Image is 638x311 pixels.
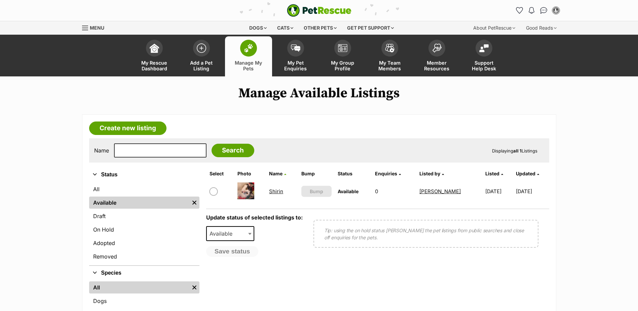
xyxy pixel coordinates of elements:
img: add-pet-listing-icon-0afa8454b4691262ce3f59096e99ab1cd57d4a30225e0717b998d2c9b9846f56.svg [197,43,206,53]
span: My Team Members [375,60,405,71]
button: Species [89,269,199,277]
span: My Group Profile [328,60,358,71]
a: Adopted [89,237,199,249]
a: Listed [485,171,503,176]
a: Listed by [419,171,444,176]
span: Available [207,229,239,238]
button: Save status [206,246,259,257]
img: member-resources-icon-8e73f808a243e03378d46382f2149f9095a855e16c252ad45f914b54edf8863c.svg [432,43,442,53]
a: Shirin [269,188,283,195]
span: Listed [485,171,499,176]
a: Support Help Desk [460,36,508,76]
span: translation missing: en.admin.listings.index.attributes.enquiries [375,171,397,176]
a: Draft [89,210,199,222]
span: Manage My Pets [233,60,264,71]
button: Status [89,170,199,179]
a: All [89,281,189,293]
a: Removed [89,250,199,263]
span: Add a Pet Listing [186,60,217,71]
th: Photo [235,168,266,179]
button: My account [551,5,561,16]
img: help-desk-icon-fdf02630f3aa405de69fd3d07c3f3aa587a6932b1a1747fa1d2bba05be0121f9.svg [479,44,489,52]
strong: all 1 [513,148,522,153]
img: chat-41dd97257d64d25036548639549fe6c8038ab92f7586957e7f3b1b290dea8141.svg [540,7,547,14]
img: group-profile-icon-3fa3cf56718a62981997c0bc7e787c4b2cf8bcc04b72c1350f741eb67cf2f40e.svg [338,44,347,52]
a: Remove filter [189,281,199,293]
a: Enquiries [375,171,401,176]
a: Menu [82,21,109,33]
div: Get pet support [342,21,399,35]
a: Name [269,171,286,176]
a: All [89,183,199,195]
a: On Hold [89,223,199,236]
a: Conversations [538,5,549,16]
span: Available [338,188,359,194]
img: logo-e224e6f780fb5917bec1dbf3a21bbac754714ae5b6737aabdf751b685950b380.svg [287,4,351,17]
a: Create new listing [89,122,166,135]
ul: Account quick links [514,5,561,16]
a: Remove filter [189,197,199,209]
a: PetRescue [287,4,351,17]
span: Menu [90,25,104,31]
span: Name [269,171,283,176]
td: 0 [372,180,416,203]
img: manage-my-pets-icon-02211641906a0b7f246fdf0571729dbe1e7629f14944591b6c1af311fb30b64b.svg [244,44,253,53]
label: Name [94,147,109,153]
p: Tip: using the on hold status [PERSON_NAME] the pet listings from public searches and close off e... [324,227,528,241]
th: Select [207,168,234,179]
img: dashboard-icon-eb2f2d2d3e046f16d808141f083e7271f6b2e854fb5c12c21221c1fb7104beca.svg [150,43,159,53]
a: [PERSON_NAME] [419,188,461,195]
button: Bump [301,186,332,197]
th: Bump [299,168,334,179]
div: About PetRescue [468,21,520,35]
a: Dogs [89,295,199,307]
div: Status [89,182,199,265]
span: My Pet Enquiries [280,60,311,71]
div: Cats [272,21,298,35]
div: Dogs [245,21,271,35]
img: notifications-46538b983faf8c2785f20acdc204bb7945ddae34d4c08c2a6579f10ce5e182be.svg [529,7,534,14]
a: Member Resources [413,36,460,76]
span: Updated [516,171,535,176]
td: [DATE] [516,180,549,203]
span: Displaying Listings [492,148,537,153]
img: pet-enquiries-icon-7e3ad2cf08bfb03b45e93fb7055b45f3efa6380592205ae92323e6603595dc1f.svg [291,44,300,52]
span: Support Help Desk [469,60,499,71]
td: [DATE] [483,180,515,203]
a: Available [89,197,189,209]
button: Notifications [526,5,537,16]
a: My Group Profile [319,36,366,76]
span: Listed by [419,171,440,176]
img: Robyn Finlay profile pic [553,7,559,14]
span: My Rescue Dashboard [139,60,170,71]
a: My Rescue Dashboard [131,36,178,76]
a: My Team Members [366,36,413,76]
span: Member Resources [422,60,452,71]
input: Search [212,144,254,157]
th: Status [335,168,372,179]
a: Manage My Pets [225,36,272,76]
a: Add a Pet Listing [178,36,225,76]
span: Bump [310,188,323,195]
label: Update status of selected listings to: [206,214,303,221]
img: team-members-icon-5396bd8760b3fe7c0b43da4ab00e1e3bb1a5d9ba89233759b79545d2d3fc5d0d.svg [385,44,395,53]
div: Other pets [299,21,341,35]
a: My Pet Enquiries [272,36,319,76]
span: Available [206,226,255,241]
a: Favourites [514,5,525,16]
div: Good Reads [521,21,561,35]
a: Updated [516,171,539,176]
